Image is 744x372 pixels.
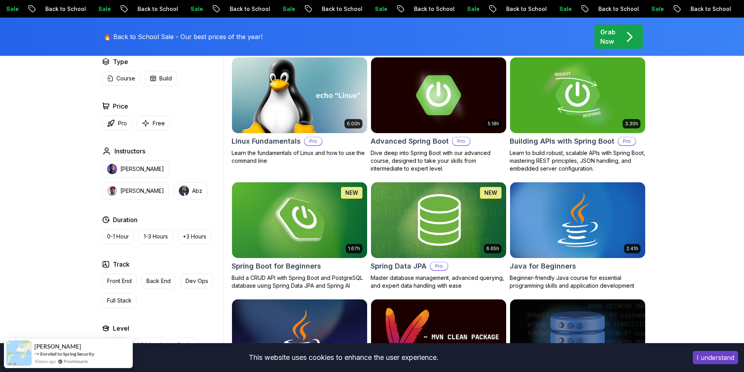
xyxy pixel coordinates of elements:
button: Accept cookies [693,351,738,364]
button: instructor img[PERSON_NAME] [102,160,169,178]
img: instructor img [107,164,117,174]
img: Spring Data JPA card [371,182,506,258]
h2: Duration [113,215,137,224]
a: Java for Beginners card2.41hJava for BeginnersBeginner-friendly Java course for essential program... [510,182,646,290]
span: -> [34,351,39,357]
p: Back to School [651,5,705,13]
p: 3.30h [625,121,638,127]
p: Dev Ops [186,277,208,285]
h2: Level [113,324,129,333]
p: Beginner-friendly Java course for essential programming skills and application development [510,274,646,290]
p: Sale [428,5,453,13]
button: Front End [102,274,137,288]
img: Linux Fundamentals card [228,55,370,135]
p: Sale [520,5,545,13]
p: 1.67h [348,246,360,252]
a: Building APIs with Spring Boot card3.30hBuilding APIs with Spring BootProLearn to build robust, s... [510,57,646,173]
button: Mid-level [133,338,167,352]
button: Senior [172,338,199,352]
a: Spring Data JPA card6.65hNEWSpring Data JPAProMaster database management, advanced querying, and ... [371,182,507,290]
p: Build a CRUD API with Spring Boot and PostgreSQL database using Spring Data JPA and Spring AI [232,274,368,290]
button: instructor imgAbz [174,182,207,199]
h2: Track [113,260,130,269]
p: NEW [484,189,497,197]
h2: Price [113,101,128,111]
button: Full Stack [102,293,137,308]
p: Sale [705,5,730,13]
img: Java for Beginners card [510,182,645,258]
img: provesource social proof notification image [6,340,32,366]
a: Advanced Spring Boot card5.18hAdvanced Spring BootProDive deep into Spring Boot with our advanced... [371,57,507,173]
a: Enroled to Spring Security [40,351,94,357]
img: instructor img [179,186,189,196]
p: Free [153,119,165,127]
p: Senior [177,341,194,349]
p: Grab Now [600,27,616,46]
p: NEW [345,189,358,197]
span: [PERSON_NAME] [34,343,81,350]
p: 6.00h [347,121,360,127]
h2: Building APIs with Spring Boot [510,136,614,147]
p: Back to School [98,5,152,13]
p: 0-1 Hour [107,233,129,240]
p: Build [159,75,172,82]
p: Pro [118,119,127,127]
p: Course [116,75,135,82]
p: Back to School [191,5,244,13]
button: Free [137,116,170,131]
h2: Java for Beginners [510,261,576,272]
p: +3 Hours [183,233,206,240]
img: Building APIs with Spring Boot card [510,57,645,133]
button: Build [145,71,177,86]
p: Pro [453,137,470,145]
p: Back to School [6,5,59,13]
h2: Type [113,57,128,66]
p: Back to School [283,5,336,13]
span: 3 hours ago [34,358,56,365]
p: Back to School [375,5,428,13]
a: ProveSource [64,358,88,365]
p: Sale [612,5,637,13]
p: Abz [192,187,202,195]
p: Pro [430,262,448,270]
p: Master database management, advanced querying, and expert data handling with ease [371,274,507,290]
p: Mid-level [138,341,162,349]
p: Learn to build robust, scalable APIs with Spring Boot, mastering REST principles, JSON handling, ... [510,149,646,173]
p: 2.41h [626,246,638,252]
p: [PERSON_NAME] [120,187,164,195]
p: [PERSON_NAME] [120,165,164,173]
p: Back to School [559,5,612,13]
h2: Advanced Spring Boot [371,136,449,147]
p: Pro [618,137,635,145]
p: Sale [59,5,84,13]
button: instructor img[PERSON_NAME] [102,182,169,199]
p: Full Stack [107,297,132,304]
p: 🔥 Back to School Sale - Our best prices of the year! [103,32,262,41]
p: 5.18h [488,121,499,127]
p: Front End [107,277,132,285]
h2: Linux Fundamentals [232,136,301,147]
p: Sale [336,5,361,13]
p: 1-3 Hours [144,233,168,240]
h2: Spring Data JPA [371,261,426,272]
p: Dive deep into Spring Boot with our advanced course, designed to take your skills from intermedia... [371,149,507,173]
p: Learn the fundamentals of Linux and how to use the command line [232,149,368,165]
p: Sale [244,5,269,13]
h2: Spring Boot for Beginners [232,261,321,272]
button: 1-3 Hours [139,229,173,244]
button: Course [102,71,140,86]
a: Linux Fundamentals card6.00hLinux FundamentalsProLearn the fundamentals of Linux and how to use t... [232,57,368,165]
img: Advanced Spring Boot card [371,57,506,133]
p: Sale [152,5,177,13]
p: Back to School [467,5,520,13]
p: 6.65h [486,246,499,252]
h2: Instructors [114,146,145,156]
button: Back End [141,274,176,288]
img: Spring Boot for Beginners card [232,182,367,258]
button: Pro [102,116,132,131]
button: 0-1 Hour [102,229,134,244]
img: instructor img [107,186,117,196]
button: Dev Ops [180,274,213,288]
button: +3 Hours [178,229,211,244]
div: This website uses cookies to enhance the user experience. [6,349,681,366]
